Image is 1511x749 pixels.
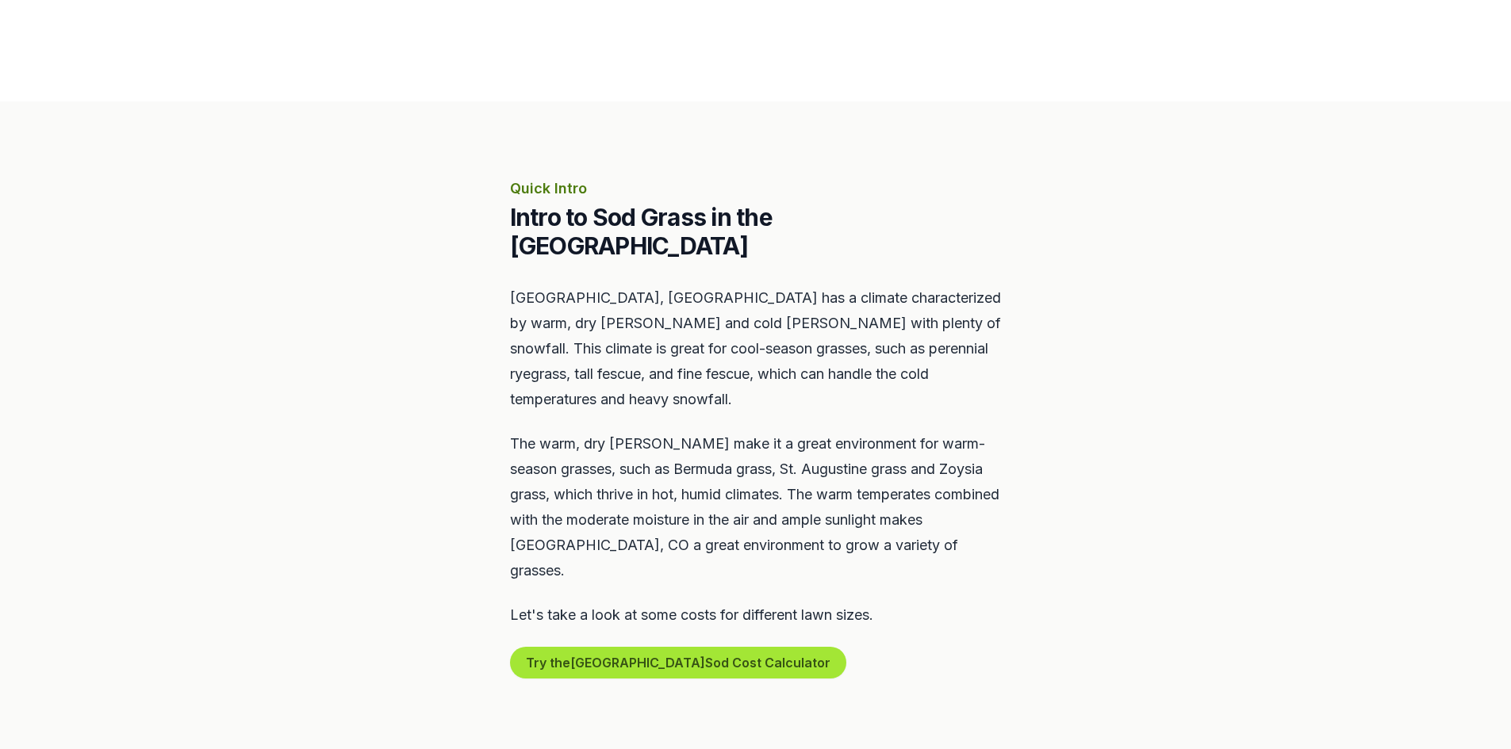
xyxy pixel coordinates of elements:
[510,602,1002,628] p: Let's take a look at some costs for different lawn sizes.
[510,178,1002,200] p: Quick Intro
[510,647,846,678] button: Try the[GEOGRAPHIC_DATA]Sod Cost Calculator
[510,431,1002,583] p: The warm, dry [PERSON_NAME] make it a great environment for warm-season grasses, such as Bermuda ...
[510,285,1002,412] p: [GEOGRAPHIC_DATA], [GEOGRAPHIC_DATA] has a climate characterized by warm, dry [PERSON_NAME] and c...
[510,203,1002,260] h2: Intro to Sod Grass in the [GEOGRAPHIC_DATA]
